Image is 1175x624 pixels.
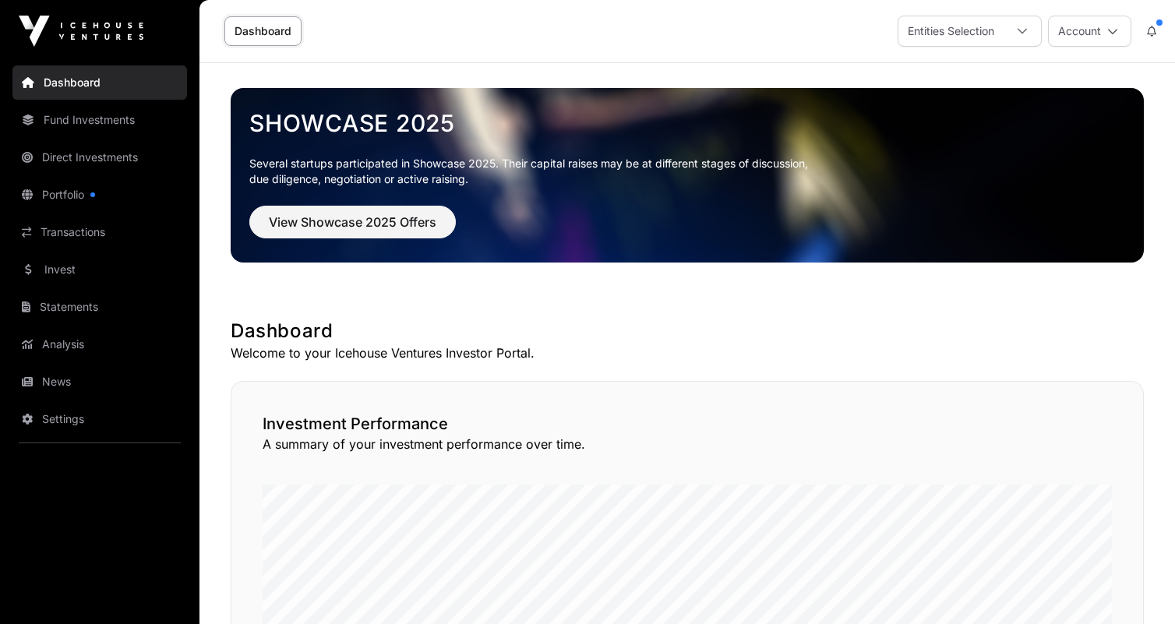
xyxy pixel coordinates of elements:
h1: Dashboard [231,319,1144,344]
p: Welcome to your Icehouse Ventures Investor Portal. [231,344,1144,362]
a: Dashboard [224,16,302,46]
div: Entities Selection [898,16,1004,46]
span: View Showcase 2025 Offers [269,213,436,231]
p: A summary of your investment performance over time. [263,435,1112,453]
button: View Showcase 2025 Offers [249,206,456,238]
p: Several startups participated in Showcase 2025. Their capital raises may be at different stages o... [249,156,1125,187]
a: Statements [12,290,187,324]
a: Dashboard [12,65,187,100]
a: Direct Investments [12,140,187,175]
a: Invest [12,252,187,287]
a: Transactions [12,215,187,249]
a: Portfolio [12,178,187,212]
a: Settings [12,402,187,436]
a: Analysis [12,327,187,361]
img: Showcase 2025 [231,88,1144,263]
h2: Investment Performance [263,413,1112,435]
a: News [12,365,187,399]
a: Fund Investments [12,103,187,137]
img: Icehouse Ventures Logo [19,16,143,47]
a: Showcase 2025 [249,109,1125,137]
a: View Showcase 2025 Offers [249,221,456,237]
iframe: Chat Widget [1097,549,1175,624]
button: Account [1048,16,1131,47]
